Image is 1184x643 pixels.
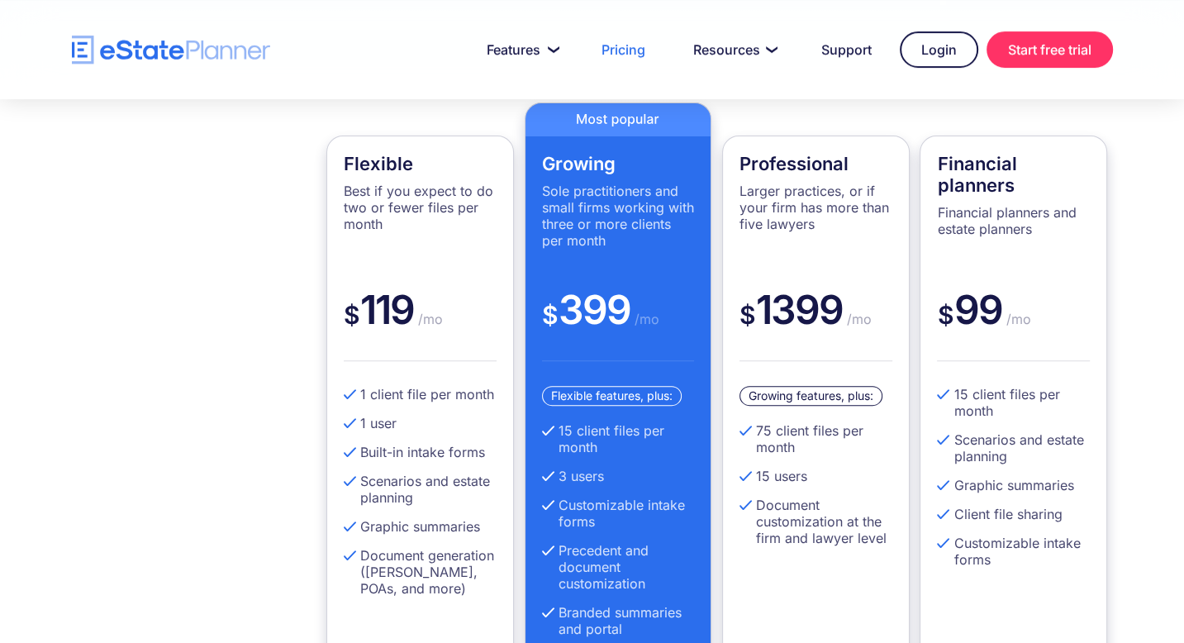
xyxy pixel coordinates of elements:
div: 99 [937,285,1090,361]
li: 3 users [542,468,695,484]
li: Branded summaries and portal [542,604,695,637]
a: Start free trial [987,31,1113,68]
li: 15 users [739,468,892,484]
li: 15 client files per month [937,386,1090,419]
h4: Growing [542,153,695,174]
p: Larger practices, or if your firm has more than five lawyers [739,183,892,232]
li: Built-in intake forms [344,444,497,460]
div: 399 [542,285,695,361]
li: Document generation ([PERSON_NAME], POAs, and more) [344,547,497,597]
li: Document customization at the firm and lawyer level [739,497,892,546]
h4: Flexible [344,153,497,174]
h4: Professional [739,153,892,174]
div: Flexible features, plus: [542,386,682,406]
span: $ [344,300,360,330]
span: /mo [843,311,872,327]
a: Features [467,33,573,66]
span: /mo [1001,311,1030,327]
p: Financial planners and estate planners [937,204,1090,237]
span: $ [739,300,756,330]
span: $ [542,300,559,330]
span: $ [937,300,953,330]
a: Resources [673,33,793,66]
li: Precedent and document customization [542,542,695,592]
li: 1 client file per month [344,386,497,402]
p: Sole practitioners and small firms working with three or more clients per month [542,183,695,249]
span: /mo [414,311,443,327]
li: Customizable intake forms [542,497,695,530]
h4: Financial planners [937,153,1090,196]
li: Graphic summaries [937,477,1090,493]
li: Client file sharing [937,506,1090,522]
li: Graphic summaries [344,518,497,535]
a: Support [801,33,892,66]
li: 15 client files per month [542,422,695,455]
div: 119 [344,285,497,361]
a: home [72,36,270,64]
div: Growing features, plus: [739,386,882,406]
span: /mo [630,311,659,327]
li: Scenarios and estate planning [937,431,1090,464]
a: Login [900,31,978,68]
p: Best if you expect to do two or fewer files per month [344,183,497,232]
li: 75 client files per month [739,422,892,455]
li: Scenarios and estate planning [344,473,497,506]
a: Pricing [582,33,665,66]
div: 1399 [739,285,892,361]
li: Customizable intake forms [937,535,1090,568]
li: 1 user [344,415,497,431]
